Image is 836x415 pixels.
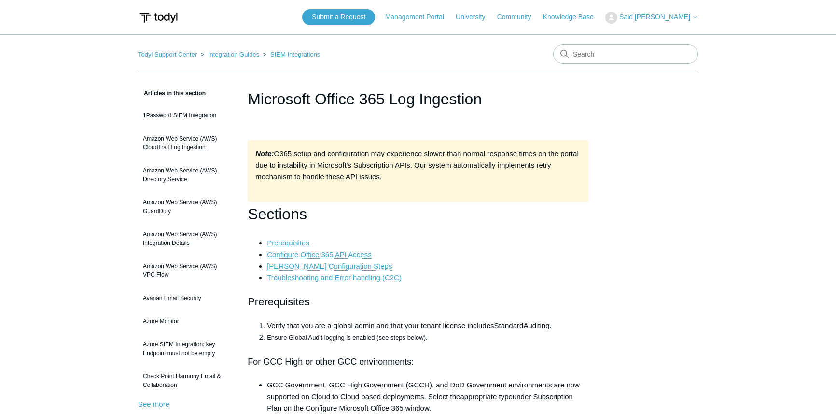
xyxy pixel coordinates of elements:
[138,51,197,58] a: Todyl Support Center
[138,400,169,408] a: See more
[456,12,495,22] a: University
[138,312,233,330] a: Azure Monitor
[302,9,375,25] a: Submit a Request
[543,12,603,22] a: Knowledge Base
[267,262,392,271] a: [PERSON_NAME] Configuration Steps
[267,334,427,341] span: Ensure Global Audit logging is enabled (see steps below).
[267,321,494,329] span: Verify that you are a global admin and that your tenant license includes
[138,367,233,394] a: Check Point Harmony Email & Collaboration
[267,239,309,247] a: Prerequisites
[138,335,233,362] a: Azure SIEM Integration: key Endpoint must not be empty
[523,321,549,329] span: Auditing
[138,193,233,220] a: Amazon Web Service (AWS) GuardDuty
[138,289,233,307] a: Avanan Email Security
[267,273,402,282] a: Troubleshooting and Error handling (C2C)
[261,51,320,58] li: SIEM Integrations
[497,12,541,22] a: Community
[248,87,588,111] h1: Microsoft Office 365 Log Ingestion
[619,13,690,21] span: Said [PERSON_NAME]
[248,293,588,310] h2: Prerequisites
[255,149,274,157] strong: Note:
[248,357,414,367] span: For GCC High or other GCC environments:
[460,392,512,401] span: appropriate type
[138,257,233,284] a: Amazon Web Service (AWS) VPC Flow
[138,225,233,252] a: Amazon Web Service (AWS) Integration Details
[494,321,523,329] span: Standard
[208,51,259,58] a: Integration Guides
[138,129,233,157] a: Amazon Web Service (AWS) CloudTrail Log Ingestion
[270,51,320,58] a: SIEM Integrations
[248,202,588,227] h1: Sections
[248,140,588,202] div: O365 setup and configuration may experience slower than normal response times on the portal due t...
[267,250,372,259] a: Configure Office 365 API Access
[267,381,580,401] span: GCC Government, GCC High Government (GCCH), and DoD Government environments are now supported on ...
[199,51,261,58] li: Integration Guides
[138,106,233,125] a: 1Password SIEM Integration
[553,44,698,64] input: Search
[138,9,179,27] img: Todyl Support Center Help Center home page
[138,161,233,188] a: Amazon Web Service (AWS) Directory Service
[385,12,454,22] a: Management Portal
[605,12,698,24] button: Said [PERSON_NAME]
[550,321,552,329] span: .
[138,51,199,58] li: Todyl Support Center
[138,90,206,97] span: Articles in this section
